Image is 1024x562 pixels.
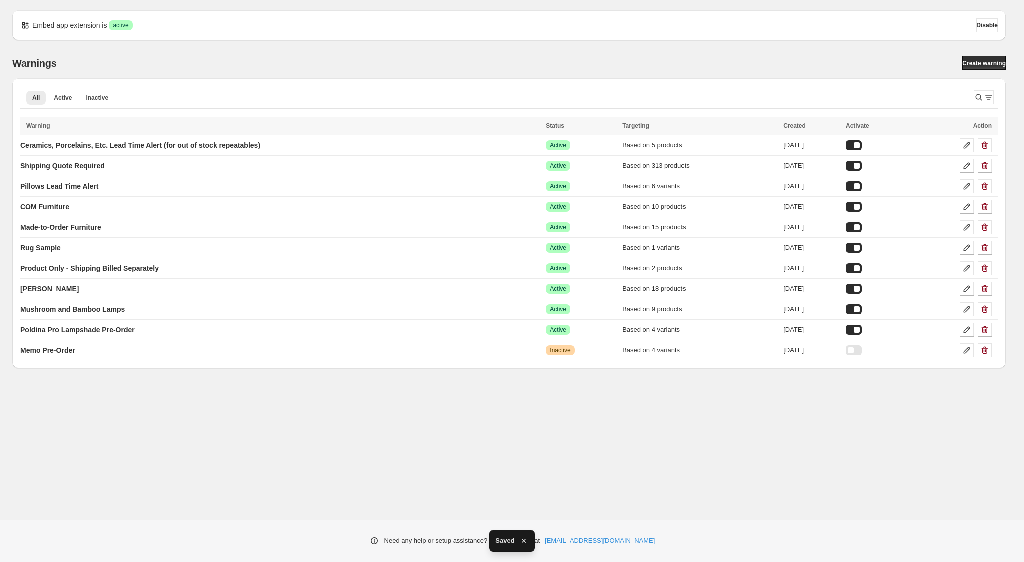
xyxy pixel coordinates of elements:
[86,94,108,102] span: Inactive
[32,94,40,102] span: All
[20,202,69,212] p: COM Furniture
[622,202,777,212] div: Based on 10 products
[20,301,125,317] a: Mushroom and Bamboo Lamps
[783,304,840,314] div: [DATE]
[20,281,79,297] a: [PERSON_NAME]
[783,222,840,232] div: [DATE]
[550,182,566,190] span: Active
[20,243,61,253] p: Rug Sample
[550,285,566,293] span: Active
[622,284,777,294] div: Based on 18 products
[622,325,777,335] div: Based on 4 variants
[20,304,125,314] p: Mushroom and Bamboo Lamps
[622,122,649,129] span: Targeting
[20,342,75,358] a: Memo Pre-Order
[550,203,566,211] span: Active
[20,222,101,232] p: Made-to-Order Furniture
[622,222,777,232] div: Based on 15 products
[495,536,514,546] span: Saved
[783,284,840,294] div: [DATE]
[20,260,159,276] a: Product Only - Shipping Billed Separately
[550,326,566,334] span: Active
[20,284,79,294] p: [PERSON_NAME]
[20,219,101,235] a: Made-to-Order Furniture
[974,90,994,104] button: Search and filter results
[783,140,840,150] div: [DATE]
[622,304,777,314] div: Based on 9 products
[976,18,998,32] button: Disable
[20,161,105,171] p: Shipping Quote Required
[783,181,840,191] div: [DATE]
[976,21,998,29] span: Disable
[550,141,566,149] span: Active
[20,345,75,355] p: Memo Pre-Order
[622,161,777,171] div: Based on 313 products
[20,322,135,338] a: Poldina Pro Lampshade Pre-Order
[550,162,566,170] span: Active
[20,181,98,191] p: Pillows Lead Time Alert
[20,325,135,335] p: Poldina Pro Lampshade Pre-Order
[550,223,566,231] span: Active
[622,263,777,273] div: Based on 2 products
[20,140,260,150] p: Ceramics, Porcelains, Etc. Lead Time Alert (for out of stock repeatables)
[54,94,72,102] span: Active
[12,57,57,69] h2: Warnings
[783,122,806,129] span: Created
[20,137,260,153] a: Ceramics, Porcelains, Etc. Lead Time Alert (for out of stock repeatables)
[622,243,777,253] div: Based on 1 variants
[846,122,869,129] span: Activate
[783,345,840,355] div: [DATE]
[962,59,1006,67] span: Create warning
[20,178,98,194] a: Pillows Lead Time Alert
[962,56,1006,70] a: Create warning
[550,264,566,272] span: Active
[550,305,566,313] span: Active
[20,240,61,256] a: Rug Sample
[783,325,840,335] div: [DATE]
[622,181,777,191] div: Based on 6 variants
[26,122,50,129] span: Warning
[622,345,777,355] div: Based on 4 variants
[550,244,566,252] span: Active
[783,161,840,171] div: [DATE]
[783,243,840,253] div: [DATE]
[783,202,840,212] div: [DATE]
[622,140,777,150] div: Based on 5 products
[783,263,840,273] div: [DATE]
[32,20,107,30] p: Embed app extension is
[550,346,570,354] span: Inactive
[545,536,655,546] a: [EMAIL_ADDRESS][DOMAIN_NAME]
[113,21,128,29] span: active
[546,122,564,129] span: Status
[20,158,105,174] a: Shipping Quote Required
[973,122,992,129] span: Action
[20,263,159,273] p: Product Only - Shipping Billed Separately
[20,199,69,215] a: COM Furniture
